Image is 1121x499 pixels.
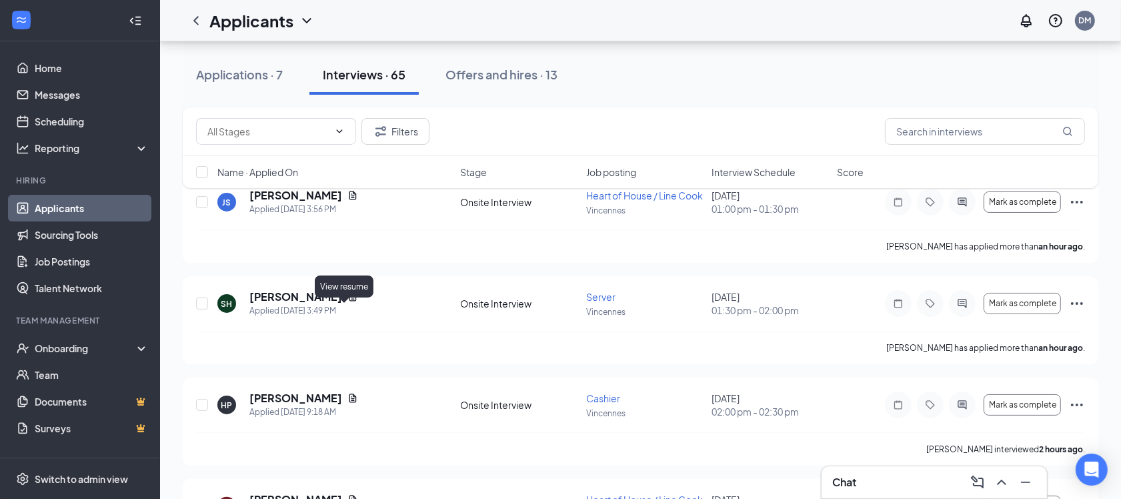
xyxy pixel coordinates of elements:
svg: MagnifyingGlass [1062,126,1073,137]
a: DocumentsCrown [35,388,149,415]
svg: ChevronLeft [188,13,204,29]
svg: Filter [373,123,389,139]
a: Sourcing Tools [35,221,149,248]
div: Offers and hires · 13 [445,66,557,83]
button: Mark as complete [984,394,1061,416]
span: 02:00 pm - 02:30 pm [712,405,829,418]
a: Job Postings [35,248,149,275]
input: All Stages [207,124,329,139]
span: Score [837,165,864,179]
a: Home [35,55,149,81]
div: Switch to admin view [35,472,128,486]
div: Applications · 7 [196,66,283,83]
div: HP [221,400,233,411]
div: Onsite Interview [461,398,578,412]
p: Vincennes [586,205,704,216]
div: Onboarding [35,342,137,355]
span: Server [586,291,616,303]
svg: ActiveChat [954,400,970,410]
svg: ChevronUp [994,474,1010,490]
p: Vincennes [586,408,704,419]
div: Applied [DATE] 9:18 AM [249,406,358,419]
svg: Note [890,197,906,207]
div: [DATE] [712,290,829,317]
span: 01:00 pm - 01:30 pm [712,202,829,215]
span: Job posting [586,165,636,179]
div: Applied [DATE] 3:56 PM [249,203,358,216]
b: an hour ago [1038,343,1083,353]
svg: Ellipses [1069,296,1085,312]
div: JS [223,197,231,208]
button: Filter Filters [361,118,429,145]
span: Cashier [586,392,620,404]
div: Reporting [35,141,149,155]
p: [PERSON_NAME] interviewed . [926,444,1085,455]
p: [PERSON_NAME] has applied more than . [886,342,1085,354]
div: View resume [315,276,373,298]
button: ComposeMessage [967,472,988,493]
svg: Minimize [1018,474,1034,490]
svg: Tag [922,197,938,207]
svg: Ellipses [1069,397,1085,413]
span: Interview Schedule [712,165,796,179]
div: Payroll [16,455,146,466]
span: Stage [461,165,487,179]
button: Mark as complete [984,191,1061,213]
span: Mark as complete [989,299,1056,308]
div: Hiring [16,175,146,186]
a: Messages [35,81,149,108]
svg: UserCheck [16,342,29,355]
a: SurveysCrown [35,415,149,442]
svg: Settings [16,472,29,486]
button: Minimize [1015,472,1036,493]
span: 01:30 pm - 02:00 pm [712,304,829,317]
div: [DATE] [712,392,829,418]
svg: ActiveChat [954,197,970,207]
svg: Tag [922,298,938,309]
svg: Note [890,298,906,309]
svg: Tag [922,400,938,410]
h3: Chat [832,475,856,490]
a: Scheduling [35,108,149,135]
a: Talent Network [35,275,149,302]
p: [PERSON_NAME] has applied more than . [886,241,1085,252]
div: SH [221,298,233,310]
svg: QuestionInfo [1048,13,1064,29]
div: Applied [DATE] 3:49 PM [249,304,358,318]
div: DM [1079,15,1092,26]
a: Team [35,362,149,388]
svg: ChevronDown [299,13,315,29]
div: Team Management [16,315,146,326]
svg: WorkstreamLogo [15,13,28,27]
p: Vincennes [586,306,704,318]
div: Onsite Interview [461,297,578,310]
svg: ChevronDown [334,126,345,137]
h5: [PERSON_NAME] [249,290,342,304]
input: Search in interviews [885,118,1085,145]
span: Mark as complete [989,197,1056,207]
span: Mark as complete [989,400,1056,410]
span: Name · Applied On [217,165,298,179]
h1: Applicants [209,9,293,32]
svg: Notifications [1018,13,1034,29]
svg: Ellipses [1069,194,1085,210]
a: Applicants [35,195,149,221]
button: ChevronUp [991,472,1012,493]
svg: ActiveChat [954,298,970,309]
div: [DATE] [712,189,829,215]
div: Interviews · 65 [323,66,405,83]
button: Mark as complete [984,293,1061,314]
b: 2 hours ago [1039,444,1083,454]
svg: Analysis [16,141,29,155]
b: an hour ago [1038,241,1083,252]
svg: Note [890,400,906,410]
h5: [PERSON_NAME] [249,391,342,406]
svg: ComposeMessage [970,474,986,490]
div: Open Intercom Messenger [1076,454,1108,486]
div: Onsite Interview [461,195,578,209]
svg: Document [347,393,358,404]
svg: Collapse [129,14,142,27]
